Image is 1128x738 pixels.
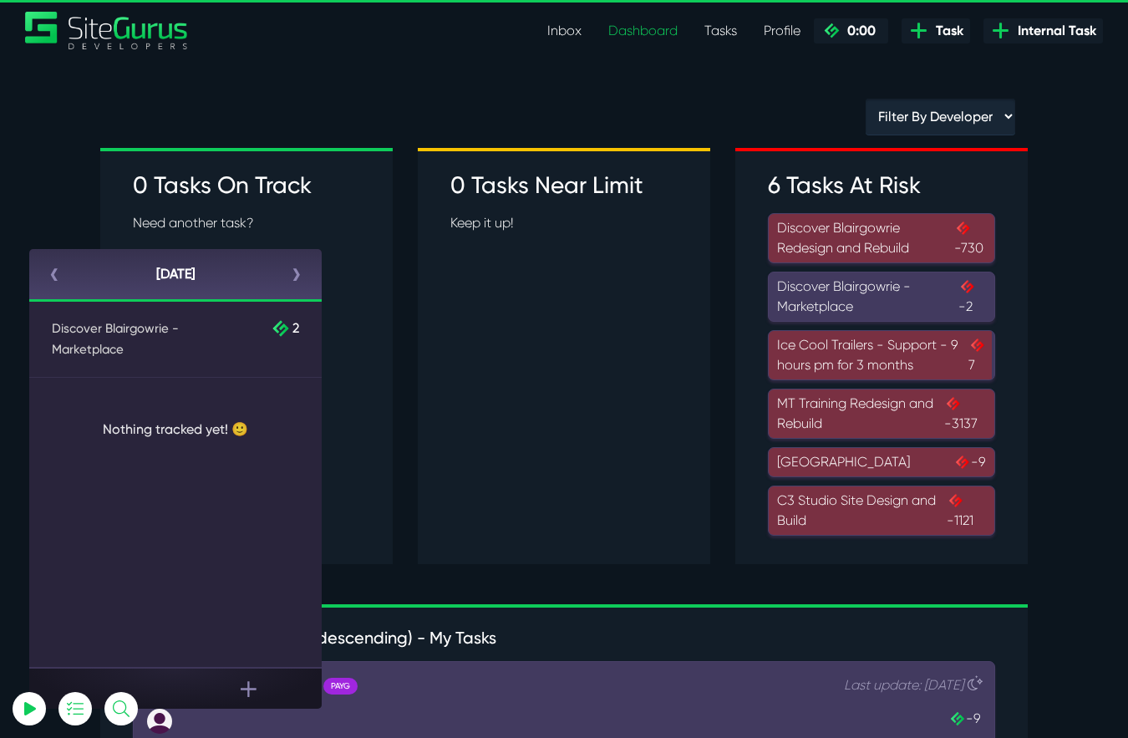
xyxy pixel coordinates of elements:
[768,486,995,536] a: C3 Studio Site Design and Build-1121
[25,12,189,49] a: SiteGurus
[768,447,995,477] a: [GEOGRAPHIC_DATA]-9
[777,452,986,472] div: [GEOGRAPHIC_DATA]
[323,678,358,695] div: PAYG
[595,14,691,48] a: Dashboard
[534,14,595,48] a: Inbox
[983,18,1103,43] a: Internal Task
[133,213,360,233] p: Need another task?
[777,491,986,531] div: C3 Studio Site Design and Build
[133,628,995,648] h5: Task Activity (Last reply descending) - My Tasks
[450,213,678,233] p: Keep it up!
[133,171,360,200] h3: 0 Tasks On Track
[25,12,189,49] img: Sitegurus Logo
[768,389,995,439] a: MT Training Redesign and Rebuild-3137
[902,18,970,43] a: Task
[948,709,981,729] span: -9
[768,330,995,380] a: Ice Cool Trailers - Support - 9 hours pm for 3 months7
[844,675,981,695] p: Last update: [DATE]
[768,171,995,200] h3: 6 Tasks At Risk
[814,18,888,43] a: 0:00
[777,277,986,317] div: Discover Blairgowrie - Marketplace
[23,54,221,126] a: Discover Blairgowrie - Marketplace
[777,218,986,258] div: Discover Blairgowrie Redesign and Rebuild
[450,171,678,200] h3: 0 Tasks Near Limit
[944,394,986,434] span: -3137
[1011,21,1096,41] span: Internal Task
[968,335,986,375] span: 7
[841,23,876,38] span: 0:00
[691,14,750,48] a: Tasks
[243,54,270,126] p: Time: 0:20
[768,213,995,263] a: Discover Blairgowrie Redesign and Rebuild-730
[954,218,987,258] span: -730
[953,452,986,472] span: -9
[777,335,986,375] div: Ice Cool Trailers - Support - 9 hours pm for 3 months
[958,277,986,317] span: -2
[947,491,986,531] span: -1121
[929,21,963,41] span: Task
[74,171,219,191] p: Nothing tracked yet! 🙂
[768,272,995,322] a: Discover Blairgowrie - Marketplace-2
[750,14,814,48] a: Profile
[777,394,986,434] div: MT Training Redesign and Rebuild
